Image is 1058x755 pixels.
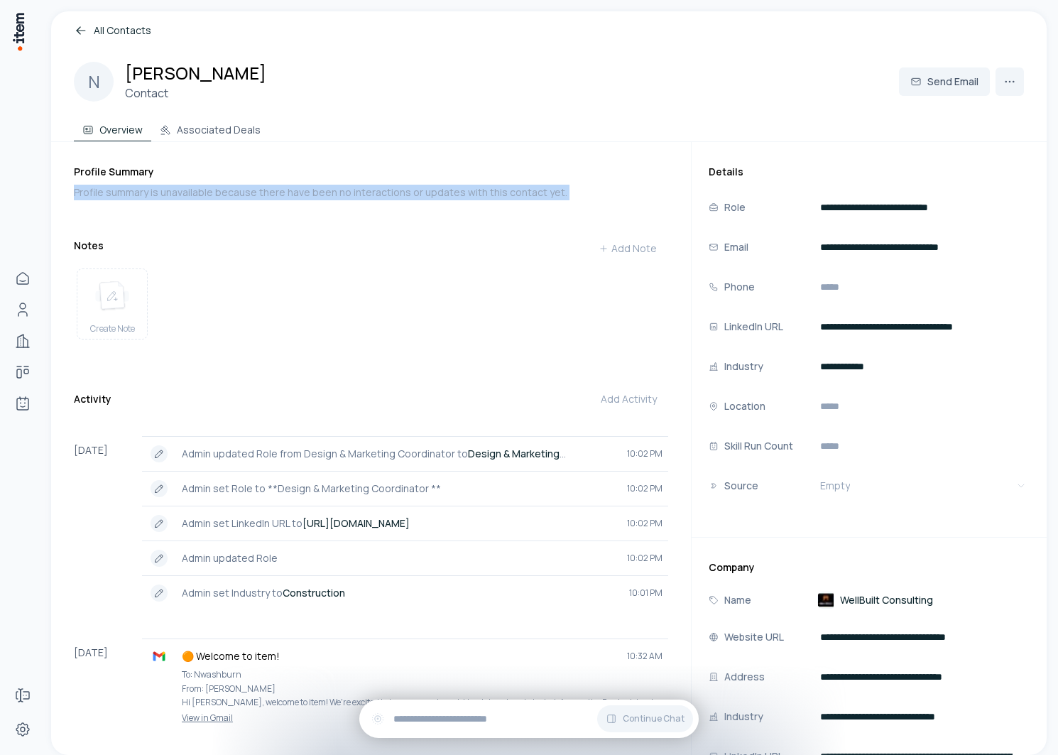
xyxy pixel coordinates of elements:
[74,436,142,610] div: [DATE]
[9,389,37,418] a: Agents
[74,392,111,406] h3: Activity
[125,61,266,85] h2: [PERSON_NAME]
[627,553,662,564] span: 10:02 PM
[597,705,693,732] button: Continue Chat
[151,113,269,141] button: Associated Deals
[724,319,783,335] p: LinkedIn URL
[152,649,166,663] img: gmail logo
[9,295,37,324] a: People
[724,279,755,295] p: Phone
[709,560,1030,575] h3: Company
[9,358,37,386] a: Deals
[74,239,104,253] h3: Notes
[125,85,272,102] h3: Contact
[74,62,114,102] div: N
[182,668,662,710] p: To: Nwashburn From: [PERSON_NAME] Hi [PERSON_NAME], welcome to item! We're excited to have you on...
[599,241,657,256] div: Add Note
[899,67,990,96] button: Send Email
[74,165,668,179] h3: Profile Summary
[182,447,566,474] strong: Design & Marketing Coordinator
[9,264,37,293] a: Home
[627,483,662,494] span: 10:02 PM
[817,592,834,609] img: WellBuilt Consulting
[724,592,751,608] p: Name
[148,712,662,724] a: View in Gmail
[724,478,758,494] p: Source
[724,239,748,255] p: Email
[283,586,345,599] strong: Construction
[627,518,662,529] span: 10:02 PM
[74,113,151,141] button: Overview
[95,281,129,312] img: create note
[302,516,410,530] strong: [URL][DOMAIN_NAME]
[629,587,662,599] span: 10:01 PM
[74,639,142,729] div: [DATE]
[359,700,699,738] div: Continue Chat
[11,11,26,52] img: Item Brain Logo
[9,715,37,744] a: Settings
[709,165,1030,179] h3: Details
[182,649,616,663] p: 🟠 Welcome to item!
[724,200,746,215] p: Role
[182,447,616,461] p: Admin updated Role from Design & Marketing Coordinator to
[724,398,765,414] p: Location
[724,629,784,645] p: Website URL
[182,586,618,600] p: Admin set Industry to
[817,592,933,609] a: WellBuilt Consulting
[996,67,1024,96] button: More actions
[9,681,37,710] a: Forms
[627,651,662,662] span: 10:32 AM
[627,448,662,460] span: 10:02 PM
[182,551,616,565] p: Admin updated Role
[77,268,148,340] button: create noteCreate Note
[724,709,763,724] p: Industry
[623,713,685,724] span: Continue Chat
[182,516,616,531] p: Admin set LinkedIn URL to
[589,385,668,413] button: Add Activity
[724,669,765,685] p: Address
[724,438,793,454] p: Skill Run Count
[840,593,933,607] span: WellBuilt Consulting
[587,234,668,263] button: Add Note
[74,23,1024,38] a: All Contacts
[74,185,668,200] div: Profile summary is unavailable because there have been no interactions or updates with this conta...
[724,359,763,374] p: Industry
[9,327,37,355] a: Companies
[182,482,616,496] p: Admin set Role to **Design & Marketing Coordinator **
[90,323,135,335] span: Create Note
